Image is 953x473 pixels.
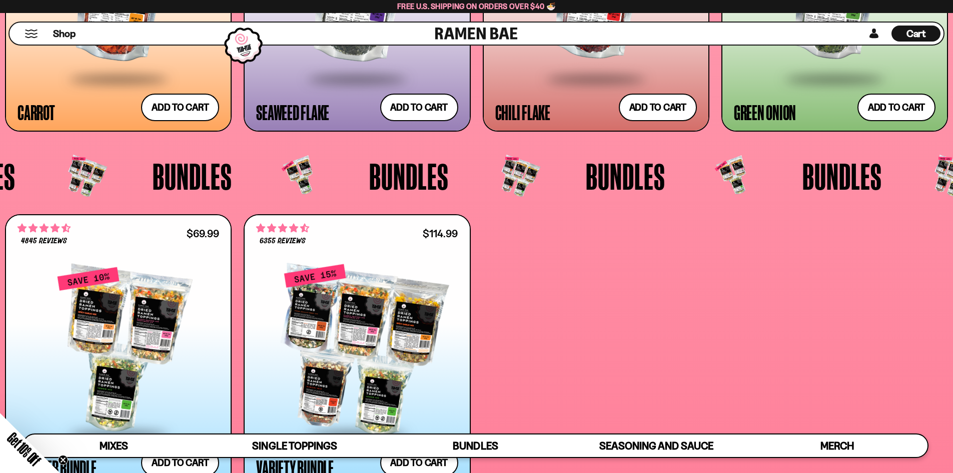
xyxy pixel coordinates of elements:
[256,103,329,121] div: Seaweed Flake
[100,439,128,452] span: Mixes
[24,434,204,457] a: Mixes
[58,455,68,465] button: Close teaser
[599,439,713,452] span: Seasoning and Sauce
[153,158,232,195] span: Bundles
[252,439,337,452] span: Single Toppings
[18,103,55,121] div: Carrot
[747,434,927,457] a: Merch
[53,26,76,42] a: Shop
[53,27,76,41] span: Shop
[891,23,940,45] a: Cart
[857,94,935,121] button: Add to cart
[5,429,44,468] span: Get 10% Off
[260,237,306,245] span: 6355 reviews
[453,439,498,452] span: Bundles
[369,158,449,195] span: Bundles
[256,222,309,235] span: 4.63 stars
[18,222,71,235] span: 4.71 stars
[204,434,385,457] a: Single Toppings
[586,158,665,195] span: Bundles
[141,94,219,121] button: Add to cart
[21,237,67,245] span: 4845 reviews
[385,434,566,457] a: Bundles
[802,158,882,195] span: Bundles
[25,30,38,38] button: Mobile Menu Trigger
[906,28,926,40] span: Cart
[380,94,458,121] button: Add to cart
[619,94,697,121] button: Add to cart
[187,229,219,238] div: $69.99
[397,2,556,11] span: Free U.S. Shipping on Orders over $40 🍜
[495,103,550,121] div: Chili Flake
[820,439,854,452] span: Merch
[734,103,796,121] div: Green Onion
[566,434,746,457] a: Seasoning and Sauce
[423,229,458,238] div: $114.99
